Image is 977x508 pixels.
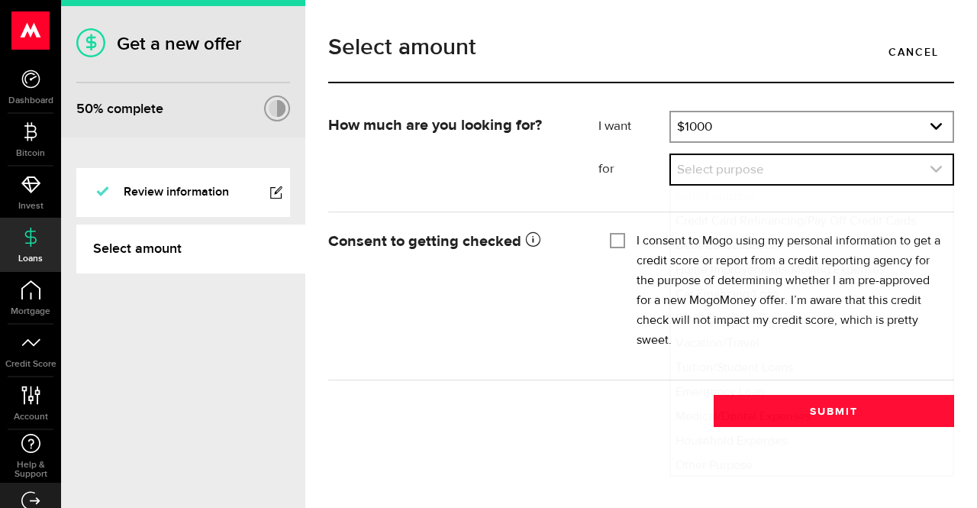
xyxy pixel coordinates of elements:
span: 50 [76,101,93,117]
li: Select purpose [671,185,953,209]
a: Select amount [76,225,305,273]
button: Open LiveChat chat widget [12,6,58,52]
strong: How much are you looking for? [328,118,542,133]
li: Home Improvements/Moving Expenses [671,258,953,283]
li: Debt Consolidation [671,234,953,258]
li: Small Business Expense [671,307,953,332]
a: Cancel [873,36,954,68]
li: Credit Card Refinancing/Pay Off Credit Cards [671,209,953,234]
label: I consent to Mogo using my personal information to get a credit score or report from a credit rep... [637,231,943,351]
h1: Get a new offer [76,33,290,55]
li: Vacation/Travel [671,332,953,356]
label: I want [598,118,669,136]
li: Tuition/Student Loans [671,356,953,380]
a: expand select [671,112,953,141]
li: Car Financing/Loan [671,283,953,307]
input: I consent to Mogo using my personal information to get a credit score or report from a credit rep... [610,231,625,247]
a: Review information [76,168,290,217]
li: Emergency Loan [671,380,953,405]
li: Household Expenses [671,429,953,454]
h1: Select amount [328,36,954,59]
strong: Consent to getting checked [328,234,540,249]
a: expand select [671,155,953,184]
li: Other Purpose [671,454,953,478]
li: Medical/Dental Expenses [671,405,953,429]
div: % complete [76,95,163,123]
label: for [598,160,669,179]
